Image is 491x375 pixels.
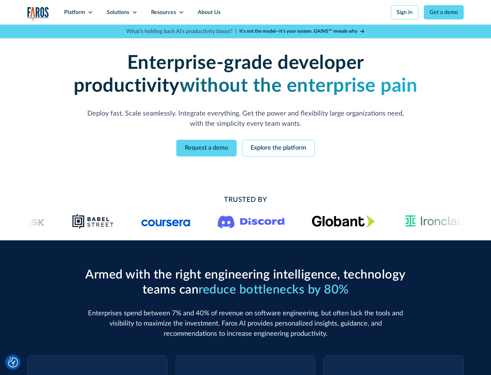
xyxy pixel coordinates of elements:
div: Platform [64,8,85,16]
img: Revisit consent button [8,357,18,367]
img: Logo of the analytics and reporting company Faros. [27,7,49,21]
strong: Enterprise-grade developer productivity [74,54,364,95]
button: Cookie Settings [8,357,18,367]
p: What's holding back AI's productivity boost? | [126,27,237,35]
p: Enterprises spend between 7% and 40% of revenue on software engineering, but often lack the tools... [82,308,409,339]
img: Ironclad Logo [402,213,467,229]
span: reduce bottlenecks by 80% [198,284,349,296]
strong: without the enterprise pain [180,76,418,95]
strong: It’s not the model—it’s your system. GAINS™ reveals why [239,29,357,34]
h2: Armed with the right engineering intelligence, technology teams can [82,268,409,297]
img: Logo of the communication platform Discord. [218,214,285,228]
a: home [27,7,49,21]
a: Sign in [391,5,418,19]
a: Explore the platform [242,140,315,156]
a: Request a demo [176,140,237,156]
div: Resources [151,8,176,16]
img: Logo of the online learning platform Coursera. [142,216,191,227]
a: Get a demo [424,5,464,19]
img: Babel Street logo png [72,213,114,229]
h2: Trusted By [82,195,409,205]
a: It’s not the model—it’s your system. GAINS™ reveals why [239,28,365,35]
img: Globant's logo [312,215,375,228]
div: Solutions [107,8,129,16]
p: Deploy fast. Scale seamlessly. Integrate everything. Get the power and flexibility large organiza... [82,108,409,129]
